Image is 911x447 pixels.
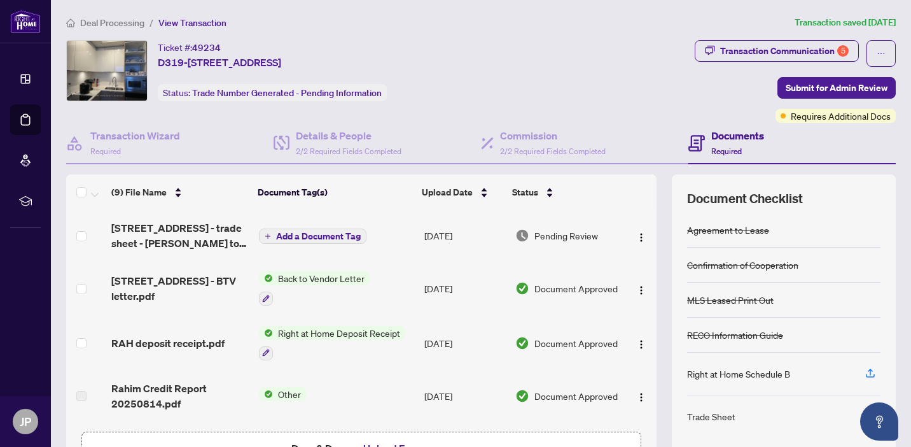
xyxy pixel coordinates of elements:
[192,87,382,99] span: Trade Number Generated - Pending Information
[687,223,769,237] div: Agreement to Lease
[500,128,606,143] h4: Commission
[419,210,510,261] td: [DATE]
[631,333,651,353] button: Logo
[515,336,529,350] img: Document Status
[631,278,651,299] button: Logo
[515,229,529,243] img: Document Status
[253,174,416,210] th: Document Tag(s)
[687,190,803,208] span: Document Checklist
[259,326,405,360] button: Status IconRight at Home Deposit Receipt
[259,229,366,244] button: Add a Document Tag
[636,339,646,350] img: Logo
[795,15,896,30] article: Transaction saved [DATE]
[515,389,529,403] img: Document Status
[296,146,401,156] span: 2/2 Required Fields Completed
[192,42,221,53] span: 49234
[265,233,271,239] span: plus
[837,45,849,57] div: 5
[259,271,273,285] img: Status Icon
[259,387,306,401] button: Status IconOther
[111,220,249,251] span: [STREET_ADDRESS] - trade sheet - [PERSON_NAME] to Review.pdf
[515,281,529,295] img: Document Status
[67,41,147,101] img: IMG-W12340925_1.jpg
[687,409,735,423] div: Trade Sheet
[158,84,387,101] div: Status:
[687,293,774,307] div: MLS Leased Print Out
[273,387,306,401] span: Other
[259,326,273,340] img: Status Icon
[66,18,75,27] span: home
[273,271,370,285] span: Back to Vendor Letter
[111,336,225,351] span: RAH deposit receipt.pdf
[417,174,508,210] th: Upload Date
[711,146,742,156] span: Required
[111,273,249,304] span: [STREET_ADDRESS] - BTV letter.pdf
[273,326,405,340] span: Right at Home Deposit Receipt
[10,10,41,33] img: logo
[158,17,226,29] span: View Transaction
[419,371,510,422] td: [DATE]
[534,229,598,243] span: Pending Review
[90,146,121,156] span: Required
[158,55,281,70] span: D319-[STREET_ADDRESS]
[631,225,651,246] button: Logo
[276,232,361,241] span: Add a Document Tag
[158,40,221,55] div: Ticket #:
[860,402,898,441] button: Open asap
[877,49,886,58] span: ellipsis
[507,174,620,210] th: Status
[111,381,249,411] span: Rahim Credit Report 20250814.pdf
[687,258,798,272] div: Confirmation of Cooperation
[500,146,606,156] span: 2/2 Required Fields Completed
[636,232,646,243] img: Logo
[791,109,891,123] span: Requires Additional Docs
[512,185,538,199] span: Status
[636,285,646,295] img: Logo
[786,78,887,98] span: Submit for Admin Review
[150,15,153,30] li: /
[720,41,849,61] div: Transaction Communication
[534,336,618,350] span: Document Approved
[90,128,180,143] h4: Transaction Wizard
[111,185,167,199] span: (9) File Name
[777,77,896,99] button: Submit for Admin Review
[419,261,510,316] td: [DATE]
[296,128,401,143] h4: Details & People
[695,40,859,62] button: Transaction Communication5
[106,174,253,210] th: (9) File Name
[534,281,618,295] span: Document Approved
[80,17,144,29] span: Deal Processing
[259,387,273,401] img: Status Icon
[20,413,31,430] span: JP
[419,316,510,371] td: [DATE]
[631,386,651,406] button: Logo
[259,271,370,306] button: Status IconBack to Vendor Letter
[711,128,764,143] h4: Documents
[687,328,783,342] div: RECO Information Guide
[534,389,618,403] span: Document Approved
[422,185,473,199] span: Upload Date
[636,392,646,402] img: Logo
[687,367,790,381] div: Right at Home Schedule B
[259,228,366,245] button: Add a Document Tag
